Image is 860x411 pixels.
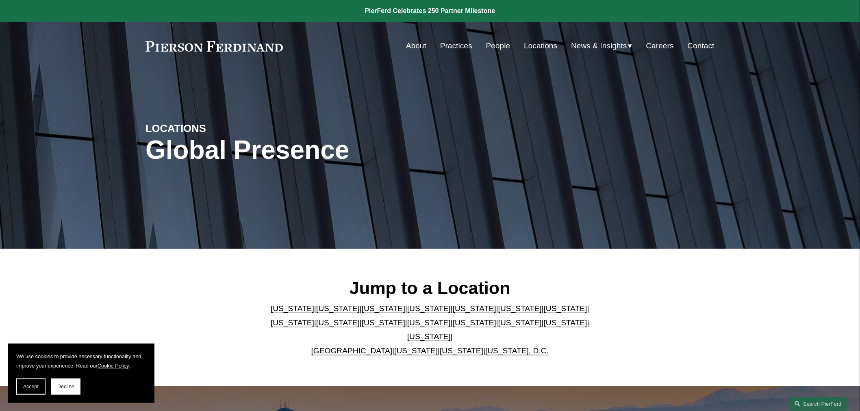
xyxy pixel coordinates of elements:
[453,318,496,327] a: [US_STATE]
[362,304,405,313] a: [US_STATE]
[407,318,451,327] a: [US_STATE]
[394,346,438,355] a: [US_STATE]
[271,304,314,313] a: [US_STATE]
[407,304,451,313] a: [US_STATE]
[23,384,39,389] span: Accept
[498,304,542,313] a: [US_STATE]
[51,379,80,395] button: Decline
[16,379,46,395] button: Accept
[571,39,627,53] span: News & Insights
[453,304,496,313] a: [US_STATE]
[688,38,714,54] a: Contact
[486,38,510,54] a: People
[362,318,405,327] a: [US_STATE]
[440,38,472,54] a: Practices
[485,346,549,355] a: [US_STATE], D.C.
[16,352,146,370] p: We use cookies to provide necessary functionality and improve your experience. Read our .
[440,346,483,355] a: [US_STATE]
[646,38,674,54] a: Careers
[544,318,587,327] a: [US_STATE]
[264,277,596,299] h2: Jump to a Location
[8,344,154,403] section: Cookie banner
[146,122,288,135] h4: LOCATIONS
[311,346,393,355] a: [GEOGRAPHIC_DATA]
[316,304,360,313] a: [US_STATE]
[790,397,847,411] a: Search this site
[146,135,525,165] h1: Global Presence
[57,384,74,389] span: Decline
[406,38,426,54] a: About
[407,332,451,341] a: [US_STATE]
[98,363,129,369] a: Cookie Policy
[544,304,587,313] a: [US_STATE]
[498,318,542,327] a: [US_STATE]
[524,38,557,54] a: Locations
[571,38,632,54] a: folder dropdown
[264,302,596,358] p: | | | | | | | | | | | | | | | | | |
[271,318,314,327] a: [US_STATE]
[316,318,360,327] a: [US_STATE]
